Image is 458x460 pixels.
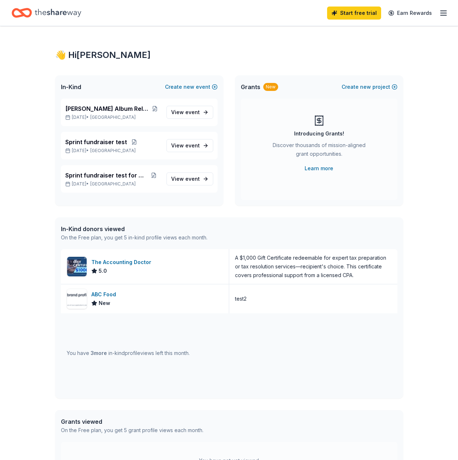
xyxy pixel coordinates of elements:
span: new [360,83,371,91]
div: Grants viewed [61,417,203,426]
span: event [185,176,200,182]
a: View event [166,172,213,185]
div: A $1,000 Gift Certificate redeemable for expert tax preparation or tax resolution services—recipi... [235,254,392,280]
span: Sprint fundraiser test [65,138,127,146]
span: New [99,299,110,308]
div: On the Free plan, you get 5 in-kind profile views each month. [61,233,207,242]
span: In-Kind [61,83,81,91]
span: [PERSON_NAME] Album Release Party [65,104,149,113]
span: Grants [241,83,260,91]
img: Image for ABC Food [67,289,87,309]
span: 5.0 [99,267,107,275]
span: event [185,109,200,115]
div: ABC Food [91,290,119,299]
div: On the Free plan, you get 5 grant profile views each month. [61,426,203,435]
div: You have in-kind profile views left this month. [67,349,190,357]
button: Createnewproject [342,83,397,91]
a: View event [166,139,213,152]
span: 3 more [91,350,107,356]
button: Createnewevent [165,83,218,91]
a: Start free trial [327,7,381,20]
span: View [171,141,200,150]
div: New [263,83,278,91]
span: event [185,142,200,149]
div: The Accounting Doctor [91,258,154,267]
span: Sprint fundraiser test for Drizzy [65,171,148,180]
div: Introducing Grants! [294,129,344,138]
p: [DATE] • [65,114,161,120]
span: [GEOGRAPHIC_DATA] [90,114,136,120]
div: In-Kind donors viewed [61,225,207,233]
p: [DATE] • [65,181,161,187]
span: new [183,83,194,91]
span: [GEOGRAPHIC_DATA] [90,148,136,154]
span: View [171,108,200,117]
p: [DATE] • [65,148,161,154]
a: View event [166,106,213,119]
a: Home [12,4,81,21]
div: test2 [235,294,247,303]
div: 👋 Hi [PERSON_NAME] [55,49,403,61]
a: Earn Rewards [384,7,436,20]
img: Image for The Accounting Doctor [67,257,87,276]
a: Learn more [305,164,333,173]
span: View [171,175,200,183]
div: Discover thousands of mission-aligned grant opportunities. [270,141,368,161]
span: [GEOGRAPHIC_DATA] [90,181,136,187]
